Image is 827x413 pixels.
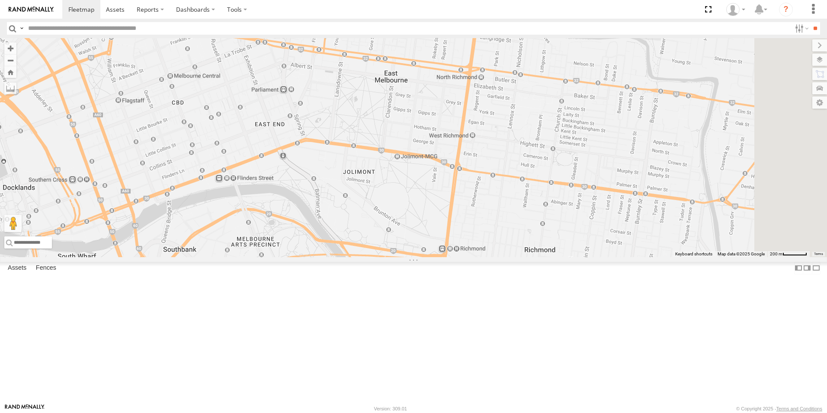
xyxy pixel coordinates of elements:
label: Measure [4,82,16,94]
button: Zoom Home [4,66,16,78]
label: Search Query [18,22,25,35]
label: Fences [32,262,61,274]
span: 200 m [770,252,782,256]
a: Terms (opens in new tab) [814,252,823,256]
label: Dock Summary Table to the Left [794,262,803,274]
img: rand-logo.svg [9,6,54,13]
label: Assets [3,262,31,274]
label: Dock Summary Table to the Right [803,262,811,274]
label: Map Settings [812,97,827,109]
div: © Copyright 2025 - [736,406,822,411]
a: Terms and Conditions [776,406,822,411]
button: Drag Pegman onto the map to open Street View [4,215,22,232]
span: Map data ©2025 Google [718,252,765,256]
a: Visit our Website [5,404,45,413]
button: Map Scale: 200 m per 53 pixels [767,251,810,257]
div: Sean Aliphon [723,3,748,16]
label: Hide Summary Table [812,262,821,274]
button: Zoom in [4,42,16,54]
button: Keyboard shortcuts [675,251,712,257]
div: Version: 309.01 [374,406,407,411]
i: ? [779,3,793,16]
button: Zoom out [4,54,16,66]
label: Search Filter Options [792,22,810,35]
